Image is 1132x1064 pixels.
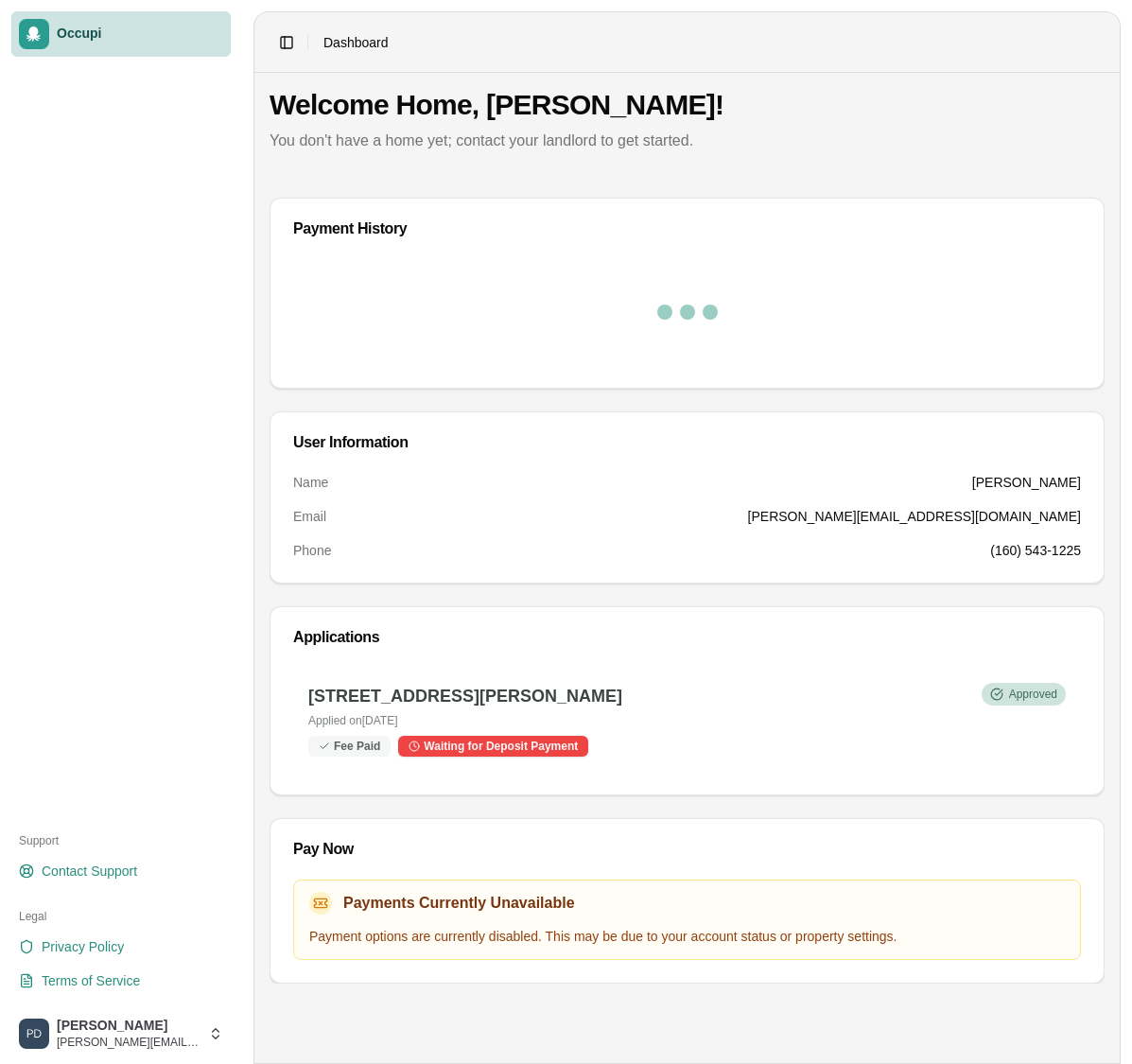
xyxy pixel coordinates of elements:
span: Contact Support [42,862,137,881]
p: Payment options are currently disabled. This may be due to your account status or property settings. [309,926,1065,948]
div: Payment History [293,221,1081,236]
div: User Information [293,435,1081,450]
p: Applied on [DATE] [308,713,967,728]
h3: [STREET_ADDRESS][PERSON_NAME] [308,683,967,709]
p: You don't have a home yet; contact your landlord to get started. [270,130,1105,152]
a: Terms of Service [11,966,231,996]
a: Privacy Policy [11,932,231,962]
nav: breadcrumb [323,33,389,52]
a: Occupi [11,11,231,57]
span: [PERSON_NAME] [57,1018,200,1035]
h1: Welcome Home, [PERSON_NAME]! [270,88,1105,122]
div: Applications [293,630,1081,645]
div: Waiting for Deposit Payment [398,736,588,757]
span: Dashboard [323,33,389,52]
div: Legal [11,901,231,932]
img: PAUL DADAH [19,1019,49,1049]
h3: Payments Currently Unavailable [343,892,575,915]
dt: Email [293,507,326,526]
div: Support [11,826,231,856]
span: Approved [1009,687,1057,702]
span: Occupi [57,26,223,43]
button: PAUL DADAH[PERSON_NAME][PERSON_NAME][EMAIL_ADDRESS][DOMAIN_NAME] [11,1011,231,1056]
dd: [PERSON_NAME][EMAIL_ADDRESS][DOMAIN_NAME] [748,507,1081,526]
a: Contact Support [11,856,231,886]
span: [PERSON_NAME][EMAIL_ADDRESS][DOMAIN_NAME] [57,1035,200,1050]
dd: [PERSON_NAME] [972,473,1081,492]
dt: Name [293,473,328,492]
span: Privacy Policy [42,937,124,956]
dd: (160) 543-1225 [990,541,1081,560]
dt: Phone [293,541,331,560]
div: Pay Now [293,842,1081,857]
div: Fee Paid [308,736,391,757]
span: Terms of Service [42,971,140,990]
